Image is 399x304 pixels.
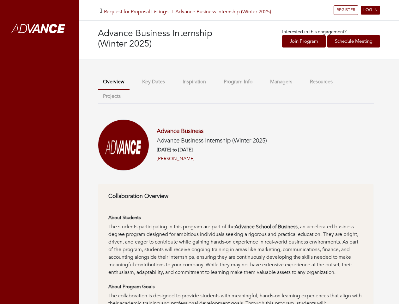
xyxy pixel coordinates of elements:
[137,75,170,89] button: Key Dates
[327,35,380,47] a: Schedule Meeting
[361,6,380,15] a: LOG IN
[108,223,363,276] div: The students participating in this program are part of the , an accelerated business degree progr...
[98,28,239,49] h3: Advance Business Internship (Winter 2025)
[235,223,298,230] strong: Advance School of Business
[282,35,326,47] a: Join Program
[265,75,297,89] button: Managers
[108,193,363,200] h6: Collaboration Overview
[178,75,211,89] button: Inspiration
[305,75,338,89] button: Resources
[282,28,380,35] p: Interested in this engagement?
[6,11,73,47] img: whiteAdvanceLogo.png
[108,284,363,289] h6: About Program Goals
[219,75,257,89] button: Program Info
[334,5,358,15] a: REGISTER
[157,137,267,144] h5: Advance Business Internship (Winter 2025)
[98,75,130,90] button: Overview
[157,147,267,153] h6: [DATE] to [DATE]
[108,215,363,220] h6: About Students
[157,127,203,135] a: Advance Business
[98,90,126,103] button: Projects
[157,155,195,162] a: [PERSON_NAME]
[98,119,149,171] img: Screenshot%202025-01-03%20at%2011.33.57%E2%80%AFAM.png
[104,9,271,15] h5: Advance Business Internship (Winter 2025)
[104,8,168,15] a: Request for Proposal Listings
